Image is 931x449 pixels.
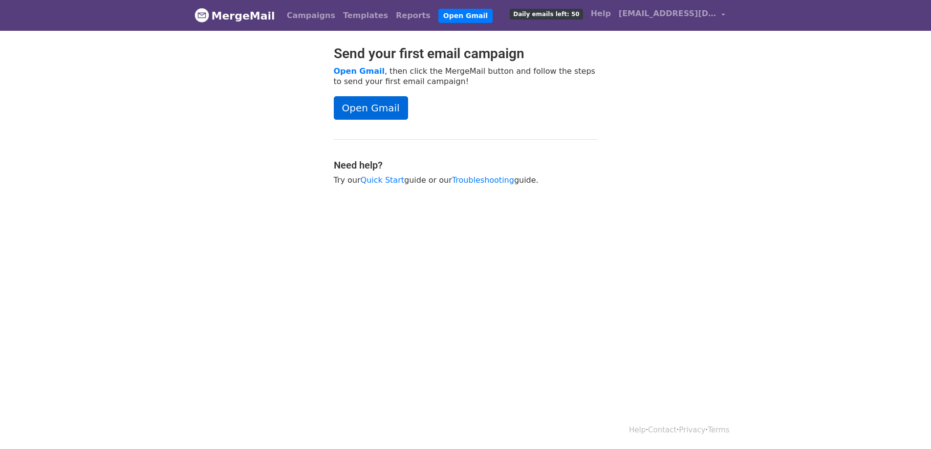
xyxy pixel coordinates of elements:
[361,175,404,185] a: Quick Start
[195,8,209,22] img: MergeMail logo
[392,6,434,25] a: Reports
[708,426,729,434] a: Terms
[506,4,586,23] a: Daily emails left: 50
[334,159,598,171] h4: Need help?
[619,8,716,20] span: [EMAIL_ADDRESS][DOMAIN_NAME]
[334,175,598,185] p: Try our guide or our guide.
[510,9,583,20] span: Daily emails left: 50
[648,426,676,434] a: Contact
[334,66,385,76] a: Open Gmail
[452,175,514,185] a: Troubleshooting
[438,9,493,23] a: Open Gmail
[195,5,275,26] a: MergeMail
[334,45,598,62] h2: Send your first email campaign
[587,4,615,23] a: Help
[629,426,646,434] a: Help
[679,426,705,434] a: Privacy
[334,66,598,86] p: , then click the MergeMail button and follow the steps to send your first email campaign!
[339,6,392,25] a: Templates
[334,96,408,120] a: Open Gmail
[615,4,729,27] a: [EMAIL_ADDRESS][DOMAIN_NAME]
[283,6,339,25] a: Campaigns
